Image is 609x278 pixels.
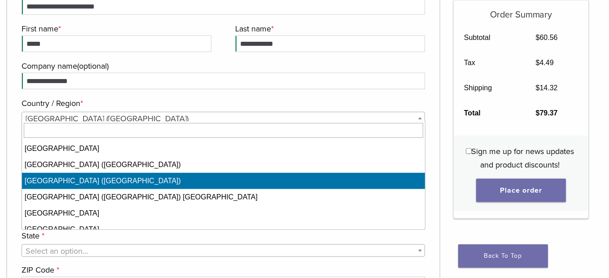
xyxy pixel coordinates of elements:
th: Total [454,101,526,126]
th: Tax [454,50,526,75]
li: [GEOGRAPHIC_DATA] [22,141,425,157]
label: Company name [22,59,423,73]
label: State [22,229,423,243]
span: Country / Region [22,112,425,124]
bdi: 79.37 [536,109,558,117]
li: [GEOGRAPHIC_DATA] ([GEOGRAPHIC_DATA]) [22,157,425,173]
span: Select an option… [26,246,88,256]
span: $ [536,34,540,41]
span: $ [536,84,540,92]
input: Sign me up for news updates and product discounts! [466,148,472,154]
span: United States (US) [22,112,425,125]
label: First name [22,22,209,35]
span: State [22,244,425,257]
h5: Order Summary [454,0,588,20]
button: Place order [476,179,566,202]
li: [GEOGRAPHIC_DATA] ([GEOGRAPHIC_DATA]) [22,173,425,189]
span: (optional) [77,61,109,71]
li: [GEOGRAPHIC_DATA] ([GEOGRAPHIC_DATA]) [GEOGRAPHIC_DATA] [22,189,425,205]
label: Country / Region [22,97,423,110]
th: Shipping [454,75,526,101]
span: $ [536,109,540,117]
bdi: 60.56 [536,34,558,41]
li: [GEOGRAPHIC_DATA] [22,221,425,238]
label: ZIP Code [22,263,423,277]
li: [GEOGRAPHIC_DATA] [22,205,425,221]
th: Subtotal [454,25,526,50]
label: Last name [235,22,423,35]
span: Sign me up for news updates and product discounts! [472,146,574,170]
bdi: 14.32 [536,84,558,92]
a: Back To Top [458,244,548,268]
span: $ [536,59,540,66]
bdi: 4.49 [536,59,554,66]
